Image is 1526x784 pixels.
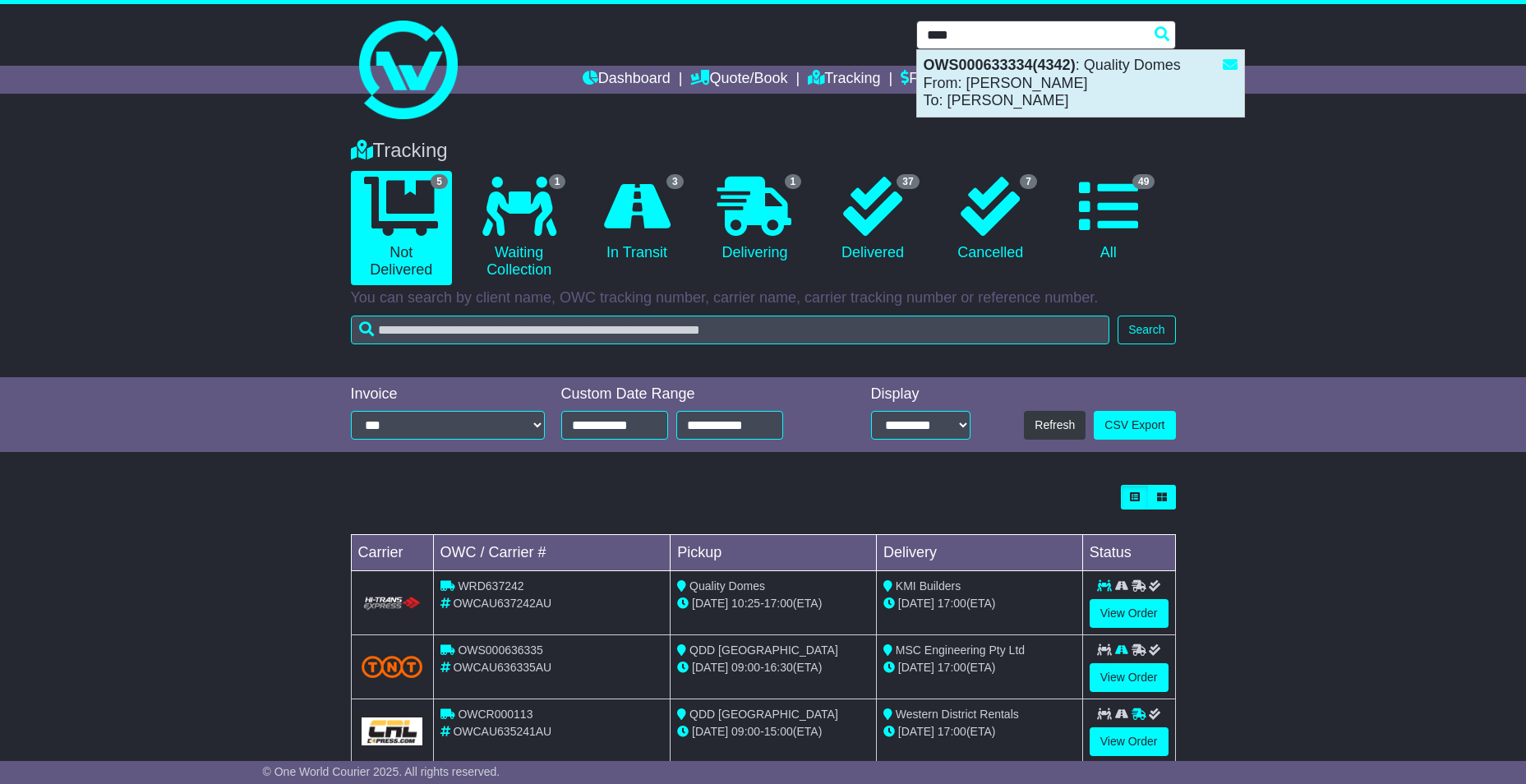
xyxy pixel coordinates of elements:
[458,708,532,721] span: OWCR000113
[561,385,825,404] div: Custom Date Range
[896,579,961,593] span: KMI Builders
[689,579,765,593] span: Quality Domes
[704,171,805,268] a: 1 Delivering
[917,50,1244,117] div: : Quality Domes From: [PERSON_NAME] To: [PERSON_NAME]
[362,596,423,611] img: HiTrans.png
[677,723,869,740] div: - (ETA)
[263,765,500,778] span: © One World Courier 2025. All rights reserved.
[897,174,919,189] span: 37
[764,725,793,738] span: 15:00
[896,708,1019,721] span: Western District Rentals
[689,643,838,657] span: QDD [GEOGRAPHIC_DATA]
[343,139,1184,163] div: Tracking
[468,171,569,285] a: 1 Waiting Collection
[586,171,687,268] a: 3 In Transit
[549,174,566,189] span: 1
[1090,599,1169,628] a: View Order
[1024,411,1086,440] button: Refresh
[453,597,551,610] span: OWCAU637242AU
[351,385,545,404] div: Invoice
[692,597,728,610] span: [DATE]
[1090,663,1169,692] a: View Order
[1090,727,1169,756] a: View Order
[938,597,966,610] span: 17:00
[1082,535,1175,571] td: Status
[764,661,793,674] span: 16:30
[458,643,543,657] span: OWS000636335
[671,535,877,571] td: Pickup
[458,579,523,593] span: WRD637242
[898,597,934,610] span: [DATE]
[731,597,760,610] span: 10:25
[689,708,838,721] span: QDD [GEOGRAPHIC_DATA]
[764,597,793,610] span: 17:00
[362,656,423,678] img: TNT_Domestic.png
[898,725,934,738] span: [DATE]
[351,171,452,285] a: 5 Not Delivered
[453,661,551,674] span: OWCAU636335AU
[1118,316,1175,344] button: Search
[1020,174,1037,189] span: 7
[583,66,671,94] a: Dashboard
[924,57,1076,73] strong: OWS000633334(4342)
[1132,174,1155,189] span: 49
[898,661,934,674] span: [DATE]
[876,535,1082,571] td: Delivery
[692,661,728,674] span: [DATE]
[1058,171,1159,268] a: 49 All
[883,659,1076,676] div: (ETA)
[362,717,423,745] img: GetCarrierServiceLogo
[1094,411,1175,440] a: CSV Export
[731,661,760,674] span: 09:00
[822,171,923,268] a: 37 Delivered
[871,385,970,404] div: Display
[690,66,787,94] a: Quote/Book
[938,661,966,674] span: 17:00
[453,725,551,738] span: OWCAU635241AU
[901,66,975,94] a: Financials
[677,595,869,612] div: - (ETA)
[692,725,728,738] span: [DATE]
[351,289,1176,307] p: You can search by client name, OWC tracking number, carrier name, carrier tracking number or refe...
[433,535,671,571] td: OWC / Carrier #
[883,723,1076,740] div: (ETA)
[431,174,448,189] span: 5
[896,643,1025,657] span: MSC Engineering Pty Ltd
[940,171,1041,268] a: 7 Cancelled
[677,659,869,676] div: - (ETA)
[785,174,802,189] span: 1
[731,725,760,738] span: 09:00
[808,66,880,94] a: Tracking
[938,725,966,738] span: 17:00
[351,535,433,571] td: Carrier
[666,174,684,189] span: 3
[883,595,1076,612] div: (ETA)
